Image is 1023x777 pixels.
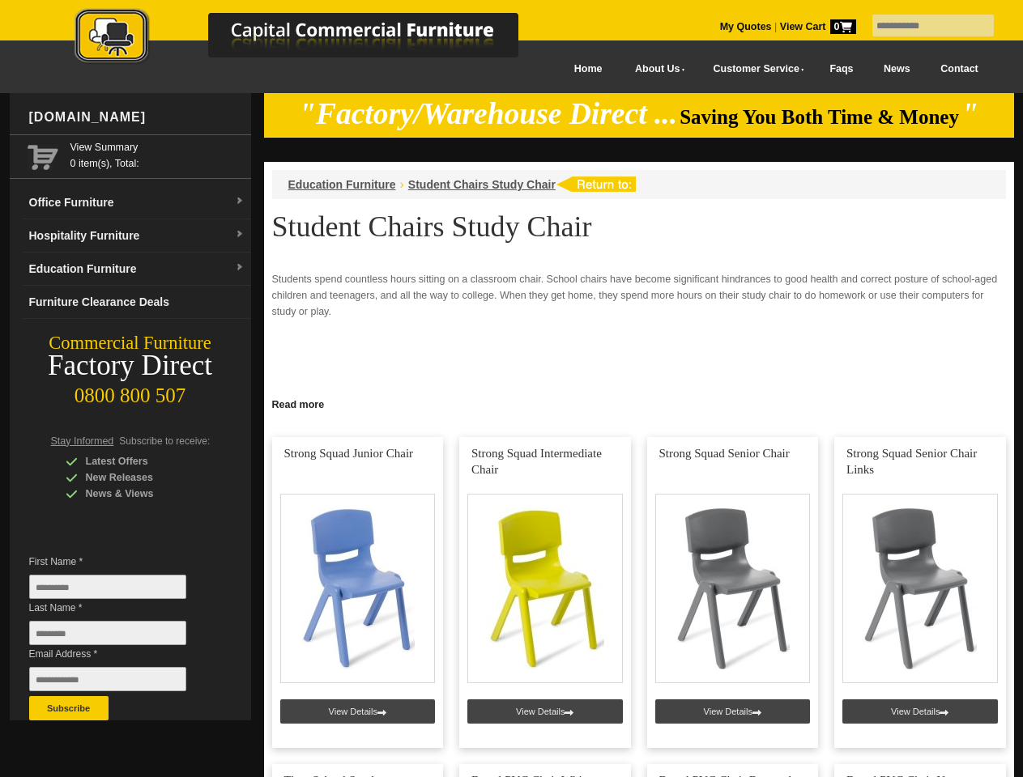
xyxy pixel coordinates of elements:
a: Education Furnituredropdown [23,253,251,286]
a: About Us [617,51,695,87]
div: [DOMAIN_NAME] [23,93,251,142]
a: Hospitality Furnituredropdown [23,219,251,253]
img: dropdown [235,230,245,240]
a: Furniture Clearance Deals [23,286,251,319]
input: First Name * [29,575,186,599]
span: Subscribe to receive: [119,435,210,447]
span: Saving You Both Time & Money [680,106,959,128]
a: My Quotes [720,21,772,32]
a: Office Furnituredropdown [23,186,251,219]
a: Customer Service [695,51,814,87]
p: Students spend countless hours sitting on a classroom chair. School chairs have become significan... [272,271,1006,320]
span: Stay Informed [51,435,114,447]
a: Capital Commercial Furniture Logo [30,8,597,72]
div: Latest Offers [66,453,220,469]
h1: Student Chairs Study Chair [272,211,1006,242]
em: " [961,97,978,130]
img: dropdown [235,263,245,273]
li: › [400,176,404,193]
strong: View Cart [780,21,856,32]
span: Email Address * [29,646,211,662]
a: Student Chairs Study Chair [408,178,556,191]
span: First Name * [29,554,211,570]
a: News [868,51,925,87]
div: Commercial Furniture [10,332,251,355]
a: Contact [925,51,993,87]
a: Education Furniture [288,178,396,191]
button: Subscribe [29,696,109,720]
img: dropdown [235,197,245,206]
span: Last Name * [29,600,211,616]
em: "Factory/Warehouse Direct ... [299,97,677,130]
div: 0800 800 507 [10,376,251,407]
a: Faqs [815,51,869,87]
img: Capital Commercial Furniture Logo [30,8,597,67]
div: Factory Direct [10,355,251,377]
img: return to [556,176,636,192]
input: Email Address * [29,667,186,691]
div: News & Views [66,486,220,502]
a: View Cart0 [777,21,855,32]
span: 0 item(s), Total: [70,139,245,169]
input: Last Name * [29,621,186,645]
div: New Releases [66,469,220,486]
a: View Summary [70,139,245,155]
span: 0 [830,19,856,34]
a: Click to read more [264,393,1014,413]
